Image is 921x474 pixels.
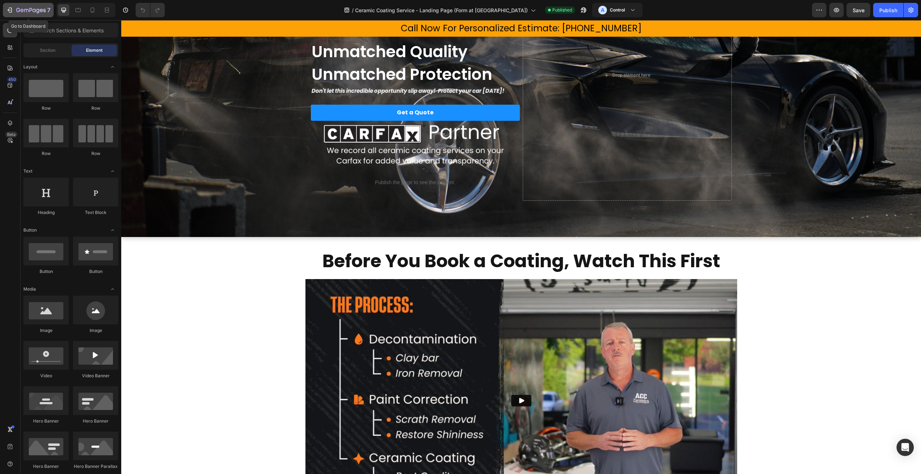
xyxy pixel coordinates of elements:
[23,227,37,233] span: Button
[73,150,118,157] div: Row
[7,77,17,82] div: 450
[73,209,118,216] div: Text Block
[86,47,103,54] span: Element
[23,286,36,292] span: Media
[355,6,528,14] span: Ceramic Coating Service - Landing Page (Form at [GEOGRAPHIC_DATA])
[23,463,69,470] div: Hero Banner
[136,3,165,17] div: Undo/Redo
[23,268,69,275] div: Button
[352,6,354,14] span: /
[873,3,903,17] button: Publish
[23,150,69,157] div: Row
[107,224,118,236] span: Toggle open
[47,6,50,14] p: 7
[491,52,529,58] div: Drop element here
[190,20,346,42] span: Unmatched Quality
[73,105,118,111] div: Row
[390,375,410,386] button: Play
[853,7,865,13] span: Save
[107,165,118,177] span: Toggle open
[73,327,118,334] div: Image
[23,23,118,37] input: Search Sections & Elements
[23,327,69,334] div: Image
[5,132,17,137] div: Beta
[190,159,399,166] p: Publish the page to see the content.
[3,3,54,17] button: 7
[897,439,914,456] div: Open Intercom Messenger
[592,3,643,17] button: AControl
[23,64,37,70] span: Layout
[190,101,399,153] img: gempages_521813540122657933-854af4b7-f4fc-4929-a76c-558c60b0d686.png
[190,43,371,65] span: Unmatched Protection
[879,6,897,14] div: Publish
[107,61,118,73] span: Toggle open
[847,3,870,17] button: Save
[601,6,604,14] p: A
[190,85,399,101] a: Get a Quote
[610,6,625,14] h3: Control
[23,168,32,174] span: Text
[73,268,118,275] div: Button
[40,47,55,54] span: Section
[107,283,118,295] span: Toggle open
[552,7,572,13] span: Published
[23,209,69,216] div: Heading
[73,463,118,470] div: Hero Banner Parallax
[23,418,69,424] div: Hero Banner
[73,418,118,424] div: Hero Banner
[23,105,69,111] div: Row
[276,89,312,96] p: Get a Quote
[73,373,118,379] div: Video Banner
[23,373,69,379] div: Video
[121,20,921,474] iframe: Design area
[190,67,383,74] strong: Don't let this incredible opportunity slip away! Protect your car [DATE]!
